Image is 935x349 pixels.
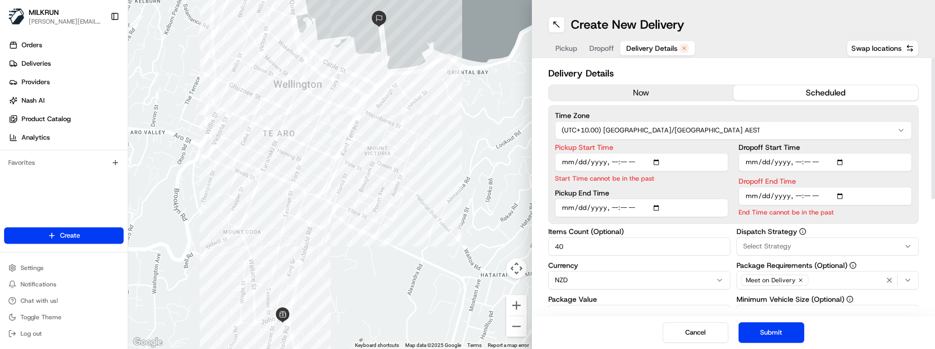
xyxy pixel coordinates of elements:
[4,154,124,171] div: Favorites
[737,237,919,256] button: Select Strategy
[22,41,42,50] span: Orders
[4,74,128,90] a: Providers
[4,227,124,244] button: Create
[549,85,733,101] button: now
[548,305,730,323] input: Enter package value
[22,114,71,124] span: Product Catalog
[22,96,45,105] span: Nash AI
[626,43,678,53] span: Delivery Details
[355,342,399,349] button: Keyboard shortcuts
[737,296,919,303] label: Minimum Vehicle Size (Optional)
[846,296,853,303] button: Minimum Vehicle Size (Optional)
[548,237,730,256] input: Enter number of items
[548,296,730,303] label: Package Value
[4,261,124,275] button: Settings
[555,43,577,53] span: Pickup
[60,231,80,240] span: Create
[506,316,527,337] button: Zoom out
[746,276,795,284] span: Meet on Delivery
[21,264,44,272] span: Settings
[4,55,128,72] a: Deliveries
[548,262,730,269] label: Currency
[4,92,128,109] a: Nash AI
[555,173,728,183] p: Start Time cannot be in the past
[851,43,902,53] span: Swap locations
[739,178,912,185] label: Dropoff End Time
[29,7,59,17] button: MILKRUN
[405,342,461,348] span: Map data ©2025 Google
[21,313,62,321] span: Toggle Theme
[4,294,124,308] button: Chat with us!
[506,258,527,279] button: Map camera controls
[506,295,527,316] button: Zoom in
[21,297,58,305] span: Chat with us!
[21,329,42,338] span: Log out
[849,262,857,269] button: Package Requirements (Optional)
[4,37,128,53] a: Orders
[4,310,124,324] button: Toggle Theme
[555,112,912,119] label: Time Zone
[799,228,806,235] button: Dispatch Strategy
[22,77,50,87] span: Providers
[548,228,730,235] label: Items Count (Optional)
[739,322,804,343] button: Submit
[4,129,128,146] a: Analytics
[548,66,919,81] h2: Delivery Details
[4,277,124,292] button: Notifications
[663,322,728,343] button: Cancel
[555,189,728,197] label: Pickup End Time
[733,85,918,101] button: scheduled
[739,207,912,217] p: End Time cannot be in the past
[29,17,102,26] button: [PERSON_NAME][EMAIL_ADDRESS][DOMAIN_NAME]
[737,228,919,235] label: Dispatch Strategy
[555,144,728,151] label: Pickup Start Time
[488,342,529,348] a: Report a map error
[737,271,919,289] button: Meet on Delivery
[131,336,165,349] img: Google
[22,133,50,142] span: Analytics
[737,262,919,269] label: Package Requirements (Optional)
[8,8,25,25] img: MILKRUN
[467,342,482,348] a: Terms
[131,336,165,349] a: Open this area in Google Maps (opens a new window)
[571,16,684,33] h1: Create New Delivery
[739,144,912,151] label: Dropoff Start Time
[4,111,128,127] a: Product Catalog
[847,40,919,56] button: Swap locations
[21,280,56,288] span: Notifications
[589,43,614,53] span: Dropoff
[4,326,124,341] button: Log out
[22,59,51,68] span: Deliveries
[4,4,106,29] button: MILKRUNMILKRUN[PERSON_NAME][EMAIL_ADDRESS][DOMAIN_NAME]
[743,242,791,251] span: Select Strategy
